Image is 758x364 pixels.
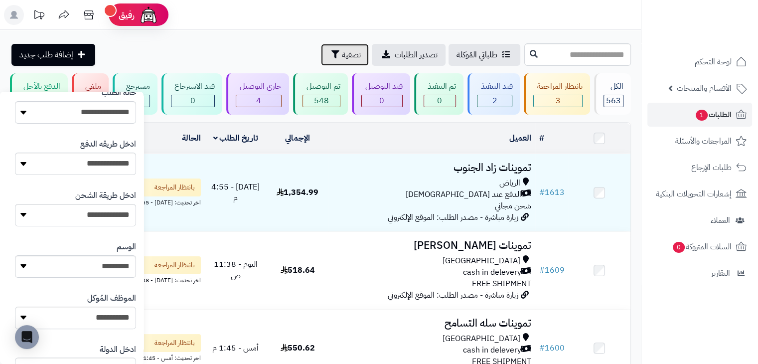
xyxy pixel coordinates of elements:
[214,258,258,282] span: اليوم - 11:38 ص
[677,81,732,95] span: الأقسام والمنتجات
[647,156,752,180] a: طلبات الإرجاع
[647,182,752,206] a: إشعارات التحويلات البنكية
[281,264,315,276] span: 518.64
[463,267,521,278] span: cash in delevery
[256,95,261,107] span: 4
[236,95,281,107] div: 4
[291,73,350,115] a: تم التوصيل 548
[80,139,136,150] label: ادخل طريقه الدفع
[509,132,531,144] a: العميل
[117,241,136,253] label: الوسم
[213,132,259,144] a: تاريخ الطلب
[303,95,340,107] div: 548
[285,132,310,144] a: الإجمالي
[388,211,518,223] span: زيارة مباشرة - مصدر الطلب: الموقع الإلكتروني
[539,342,565,354] a: #1600
[711,266,730,280] span: التقارير
[539,264,545,276] span: #
[647,103,752,127] a: الطلبات1
[534,95,582,107] div: 3
[100,344,136,356] label: ادخل الدولة
[656,187,732,201] span: إشعارات التحويلات البنكية
[190,95,195,107] span: 0
[332,318,531,329] h3: تموينات سله التسامح
[647,50,752,74] a: لوحة التحكم
[695,108,732,122] span: الطلبات
[111,73,159,115] a: مسترجع 5
[211,181,260,204] span: [DATE] - 4:55 م
[592,73,633,115] a: الكل563
[465,73,522,115] a: قيد التنفيذ 2
[691,161,732,175] span: طلبات الإرجاع
[122,81,150,92] div: مسترجع
[332,162,531,174] h3: تموينات زاد الجنوب
[533,81,583,92] div: بانتظار المراجعة
[437,95,442,107] span: 0
[119,9,135,21] span: رفيق
[154,260,195,270] span: بانتظار المراجعة
[321,44,369,66] button: تصفية
[332,240,531,251] h3: تموينات [PERSON_NAME]
[456,49,497,61] span: طلباتي المُوكلة
[19,81,60,92] div: الدفع بالآجل
[556,95,561,107] span: 3
[8,73,70,115] a: الدفع بالآجل 0
[443,255,520,267] span: [GEOGRAPHIC_DATA]
[102,87,136,99] label: حالة الطلب
[539,186,565,198] a: #1613
[350,73,412,115] a: قيد التوصيل 0
[690,20,749,41] img: logo-2.png
[154,338,195,348] span: بانتظار المراجعة
[477,95,512,107] div: 2
[388,289,518,301] span: زيارة مباشرة - مصدر الطلب: الموقع الإلكتروني
[463,345,521,356] span: cash in delevery
[212,342,259,354] span: أمس - 1:45 م
[424,81,456,92] div: تم التنفيذ
[154,182,195,192] span: بانتظار المراجعة
[314,95,329,107] span: 548
[711,213,730,227] span: العملاء
[281,342,315,354] span: 550.62
[539,342,545,354] span: #
[139,5,158,25] img: ai-face.png
[695,109,708,121] span: 1
[19,49,73,61] span: إضافة طلب جديد
[672,240,732,254] span: السلات المتروكة
[499,178,520,189] span: الرياض
[539,186,545,198] span: #
[87,293,136,304] label: الموظف المُوكل
[182,132,201,144] a: الحالة
[361,81,403,92] div: قيد التوصيل
[675,134,732,148] span: المراجعات والأسئلة
[647,129,752,153] a: المراجعات والأسئلة
[477,81,513,92] div: قيد التنفيذ
[412,73,465,115] a: تم التنفيذ 0
[522,73,592,115] a: بانتظار المراجعة 3
[695,55,732,69] span: لوحة التحكم
[647,261,752,285] a: التقارير
[171,95,215,107] div: 0
[672,241,685,253] span: 0
[224,73,291,115] a: جاري التوصيل 4
[539,132,544,144] a: #
[604,81,623,92] div: الكل
[647,235,752,259] a: السلات المتروكة0
[492,95,497,107] span: 2
[15,325,39,349] div: Open Intercom Messenger
[171,81,215,92] div: قيد الاسترجاع
[379,95,384,107] span: 0
[26,5,51,27] a: تحديثات المنصة
[303,81,340,92] div: تم التوصيل
[443,333,520,345] span: [GEOGRAPHIC_DATA]
[11,44,95,66] a: إضافة طلب جديد
[406,189,521,200] span: الدفع عند [DEMOGRAPHIC_DATA]
[647,208,752,232] a: العملاء
[277,186,318,198] span: 1,354.99
[449,44,520,66] a: طلباتي المُوكلة
[495,200,531,212] span: شحن مجاني
[342,49,361,61] span: تصفية
[372,44,446,66] a: تصدير الطلبات
[159,73,225,115] a: قيد الاسترجاع 0
[81,81,101,92] div: ملغي
[395,49,438,61] span: تصدير الطلبات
